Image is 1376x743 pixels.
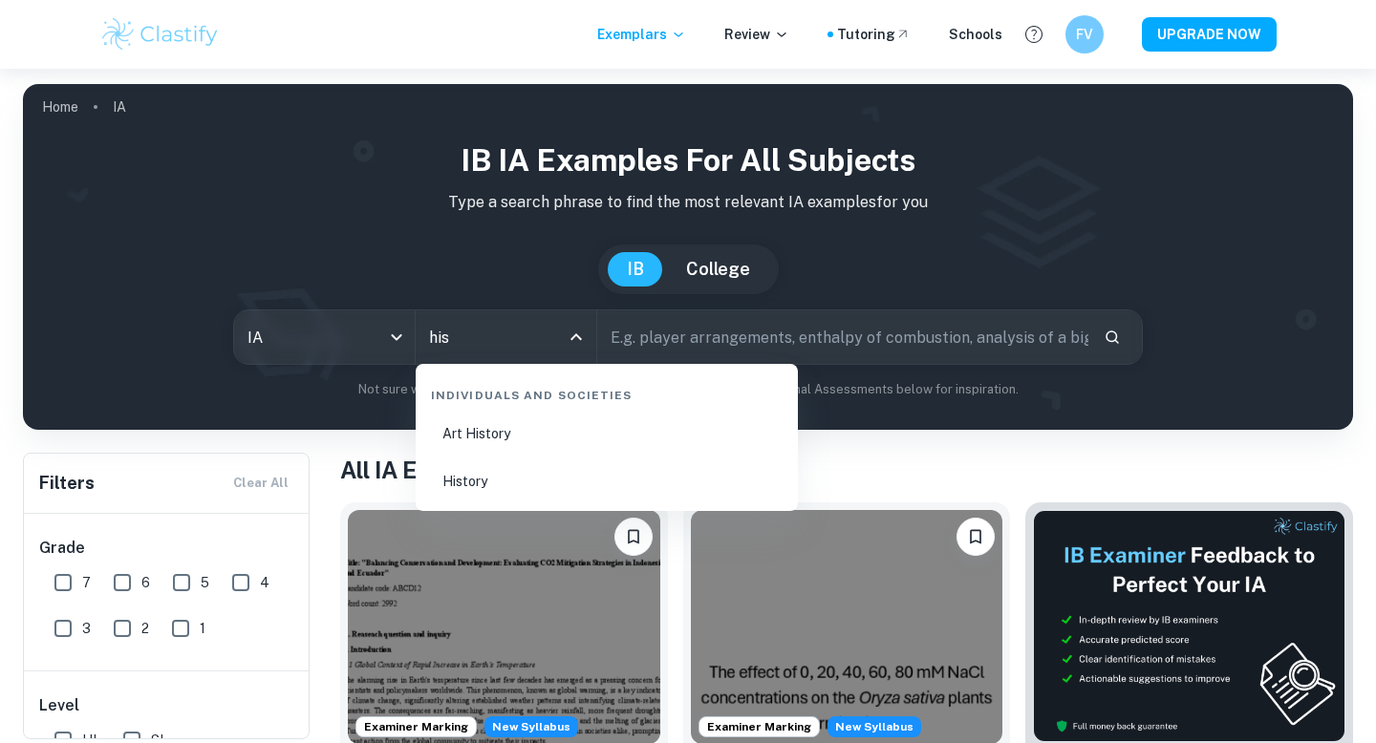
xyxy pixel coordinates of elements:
[828,716,921,737] span: New Syllabus
[1065,15,1104,53] button: FV
[484,716,578,737] span: New Syllabus
[563,324,590,350] button: Close
[614,518,653,556] button: Bookmark
[837,24,911,45] a: Tutoring
[356,718,476,735] span: Examiner Marking
[667,252,769,287] button: College
[423,412,790,456] li: Art History
[38,380,1338,399] p: Not sure what to search for? You can always look through our example Internal Assessments below f...
[99,15,221,53] img: Clastify logo
[608,252,663,287] button: IB
[200,618,205,639] span: 1
[699,718,819,735] span: Examiner Marking
[597,310,1088,364] input: E.g. player arrangements, enthalpy of combustion, analysis of a big city...
[1074,24,1096,45] h6: FV
[141,572,150,593] span: 6
[484,716,578,737] div: Starting from the May 2026 session, the ESS IA requirements have changed. We created this exempla...
[260,572,269,593] span: 4
[957,518,995,556] button: Bookmark
[113,96,126,117] p: IA
[38,191,1338,214] p: Type a search phrase to find the most relevant IA examples for you
[423,371,790,412] div: Individuals and Societies
[82,618,91,639] span: 3
[1018,18,1050,51] button: Help and Feedback
[23,84,1353,430] img: profile cover
[1096,321,1129,353] button: Search
[949,24,1002,45] a: Schools
[423,459,790,503] li: History
[1033,510,1345,742] img: Thumbnail
[39,537,295,560] h6: Grade
[38,138,1338,183] h1: IB IA examples for all subjects
[1142,17,1277,52] button: UPGRADE NOW
[597,24,686,45] p: Exemplars
[82,572,91,593] span: 7
[828,716,921,737] div: Starting from the May 2026 session, the ESS IA requirements have changed. We created this exempla...
[42,94,78,120] a: Home
[201,572,209,593] span: 5
[234,310,415,364] div: IA
[724,24,789,45] p: Review
[39,470,95,497] h6: Filters
[141,618,149,639] span: 2
[39,694,295,717] h6: Level
[340,453,1353,487] h1: All IA Examples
